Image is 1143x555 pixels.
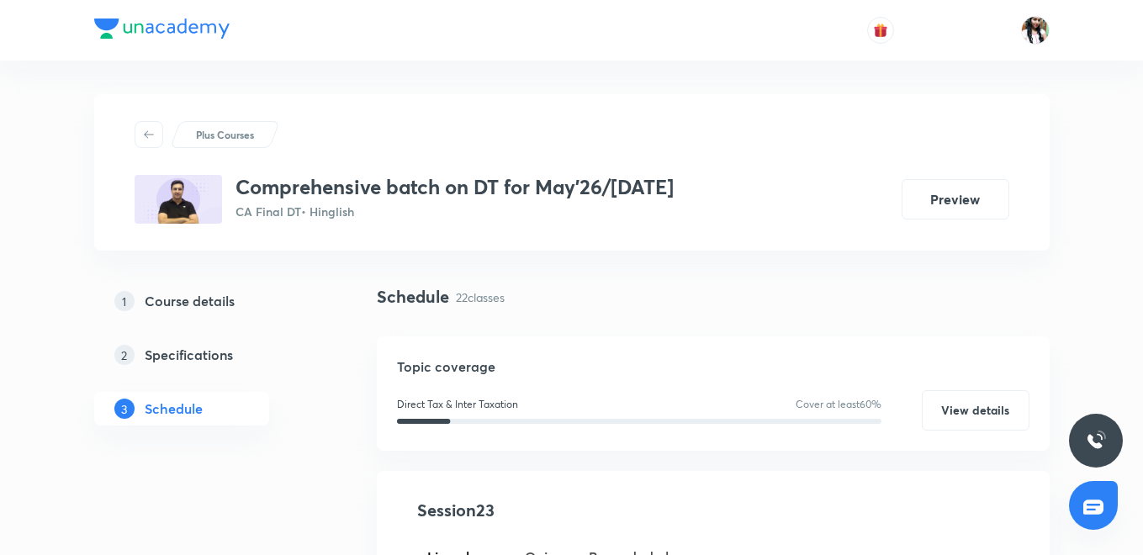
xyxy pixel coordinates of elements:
[867,17,894,44] button: avatar
[377,284,449,309] h4: Schedule
[145,399,203,419] h5: Schedule
[456,288,505,306] p: 22 classes
[145,345,233,365] h5: Specifications
[94,338,323,372] a: 2Specifications
[796,397,881,412] p: Cover at least 60 %
[114,399,135,419] p: 3
[417,498,724,523] h4: Session 23
[902,179,1009,219] button: Preview
[1086,431,1106,451] img: ttu
[135,175,222,224] img: E071714B-E849-4428-884B-1FEFA381DCD4_plus.png
[114,291,135,311] p: 1
[922,390,1029,431] button: View details
[873,23,888,38] img: avatar
[235,203,674,220] p: CA Final DT • Hinglish
[397,357,1029,377] h5: Topic coverage
[1021,16,1050,45] img: Bismita Dutta
[196,127,254,142] p: Plus Courses
[94,284,323,318] a: 1Course details
[94,18,230,39] img: Company Logo
[145,291,235,311] h5: Course details
[397,397,518,412] p: Direct Tax & Inter Taxation
[235,175,674,199] h3: Comprehensive batch on DT for May'26/[DATE]
[94,18,230,43] a: Company Logo
[114,345,135,365] p: 2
